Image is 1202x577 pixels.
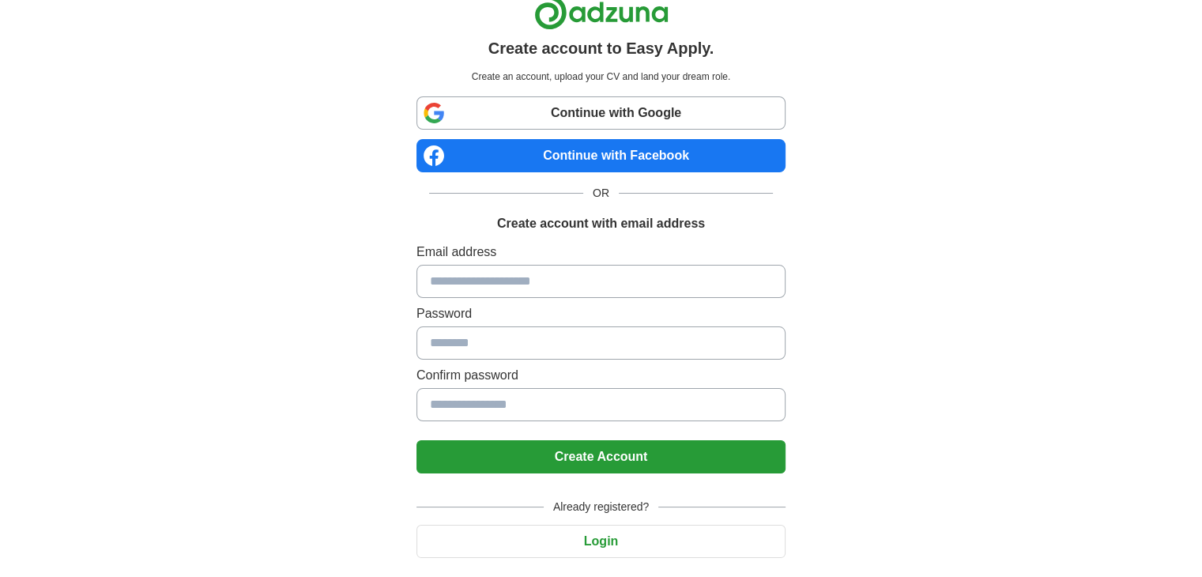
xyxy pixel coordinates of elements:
label: Confirm password [416,366,786,385]
span: Already registered? [544,499,658,515]
h1: Create account with email address [497,214,705,233]
span: OR [583,185,619,202]
label: Password [416,304,786,323]
button: Create Account [416,440,786,473]
a: Continue with Facebook [416,139,786,172]
label: Email address [416,243,786,262]
button: Login [416,525,786,558]
p: Create an account, upload your CV and land your dream role. [420,70,782,84]
h1: Create account to Easy Apply. [488,36,714,60]
a: Continue with Google [416,96,786,130]
a: Login [416,534,786,548]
